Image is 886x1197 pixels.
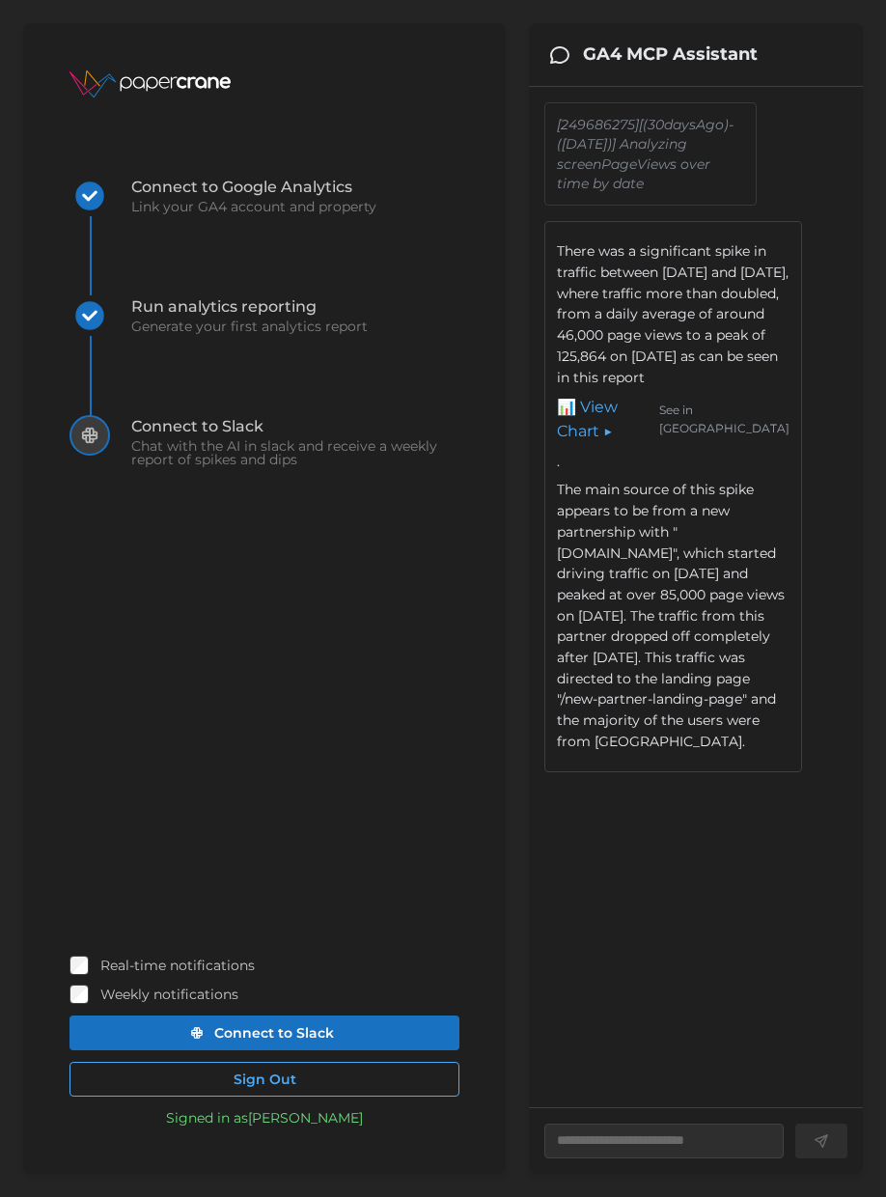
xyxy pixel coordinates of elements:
span: Connect to Slack [131,419,459,434]
span: Connect to Google Analytics [131,180,376,195]
p: [249686275][(30daysAgo)-([DATE])] Analyzing screenPageViews over time by date [557,115,744,193]
a: 📊 View Chart ▶ [557,396,648,444]
div: The main source of this spike appears to be from a new partnership with "[DOMAIN_NAME]", which st... [557,480,789,752]
button: Connect to SlackChat with the AI in slack and receive a weekly report of spikes and dips [69,415,459,535]
label: Real-time notifications [89,956,255,975]
span: Sign Out [234,1063,296,1096]
button: Run analytics reportingGenerate your first analytics report [69,295,368,415]
label: Weekly notifications [89,985,238,1004]
span: Link your GA4 account and property [131,200,376,213]
p: Signed in as [PERSON_NAME] [166,1108,363,1127]
button: Connect to Slack [69,1016,459,1050]
span: Connect to Slack [214,1016,334,1049]
div: There was a significant spike in traffic between [DATE] and [DATE], where traffic more than doubl... [557,241,789,472]
button: Connect to Google AnalyticsLink your GA4 account and property [69,176,376,295]
span: Run analytics reporting [131,299,368,315]
button: Sign Out [69,1062,459,1097]
span: Chat with the AI in slack and receive a weekly report of spikes and dips [131,439,459,466]
span: Generate your first analytics report [131,320,368,333]
h3: GA4 MCP Assistant [583,42,758,67]
a: See in [GEOGRAPHIC_DATA] [659,402,789,437]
